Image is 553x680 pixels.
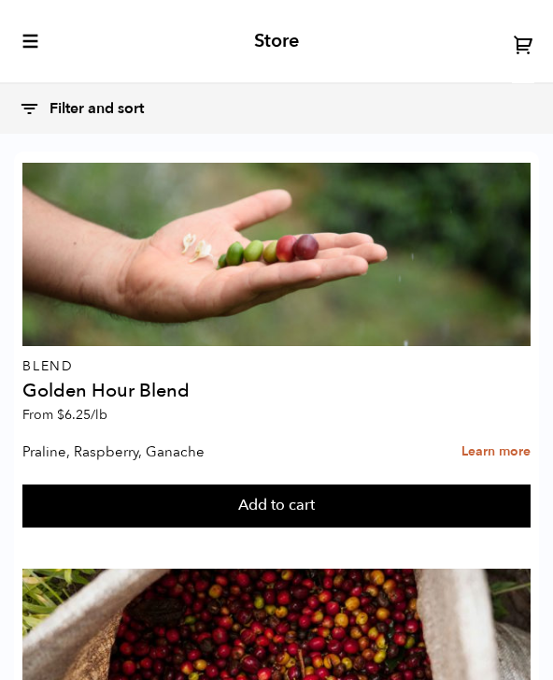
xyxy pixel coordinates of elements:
p: Praline, Raspberry, Ganache [22,438,327,466]
h4: Golden Hour Blend [22,382,531,400]
span: From [22,406,107,424]
a: Learn more [461,432,531,472]
span: /lb [91,406,107,424]
button: toggle-mobile-menu [19,32,40,51]
p: Blend [22,360,531,373]
button: Filter and sort [19,89,163,129]
h2: Store [254,30,299,52]
button: Add to cart [22,485,531,528]
span: $ [57,406,64,424]
bdi: 6.25 [57,406,107,424]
